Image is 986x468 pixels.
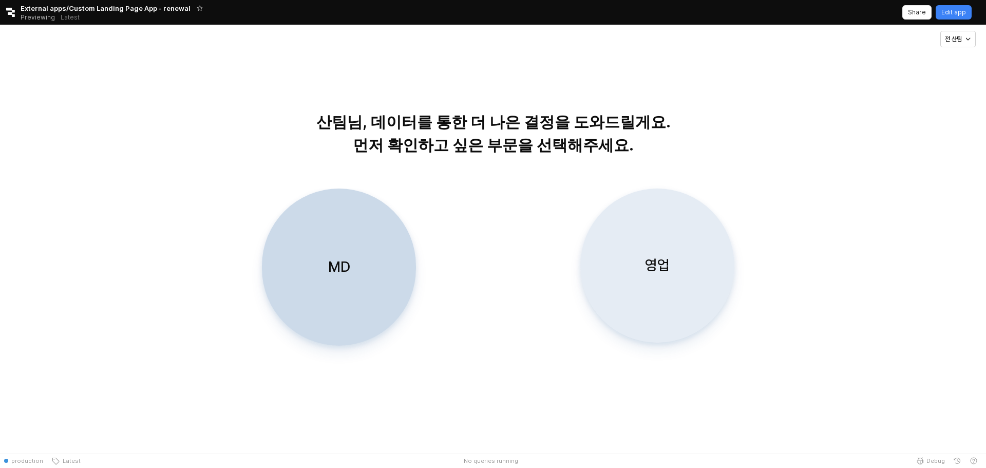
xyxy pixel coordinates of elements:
span: Latest [60,457,81,465]
button: Add app to favorites [195,3,205,13]
p: 산팀님, 데이터를 통한 더 나은 결정을 도와드릴게요. 먼저 확인하고 싶은 부문을 선택해주세요. [231,110,755,157]
button: Help [965,454,982,468]
p: 전 산팀 [945,35,962,43]
button: 영업 [580,189,734,343]
p: Edit app [941,8,966,16]
button: MD [262,189,416,346]
span: production [11,457,43,465]
span: Debug [926,457,945,465]
div: Previewing Latest [21,10,85,25]
button: Debug [912,454,949,468]
p: Latest [61,13,80,22]
p: MD [328,257,350,276]
p: Share [908,8,926,16]
span: External apps/Custom Landing Page App - renewal [21,3,191,13]
button: 전 산팀 [940,31,976,47]
button: Edit app [936,5,972,20]
button: Share app [902,5,932,20]
span: Previewing [21,12,55,23]
span: No queries running [464,457,518,465]
p: 영업 [645,256,670,275]
button: History [949,454,965,468]
button: Latest [47,454,85,468]
button: Releases and History [55,10,85,25]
